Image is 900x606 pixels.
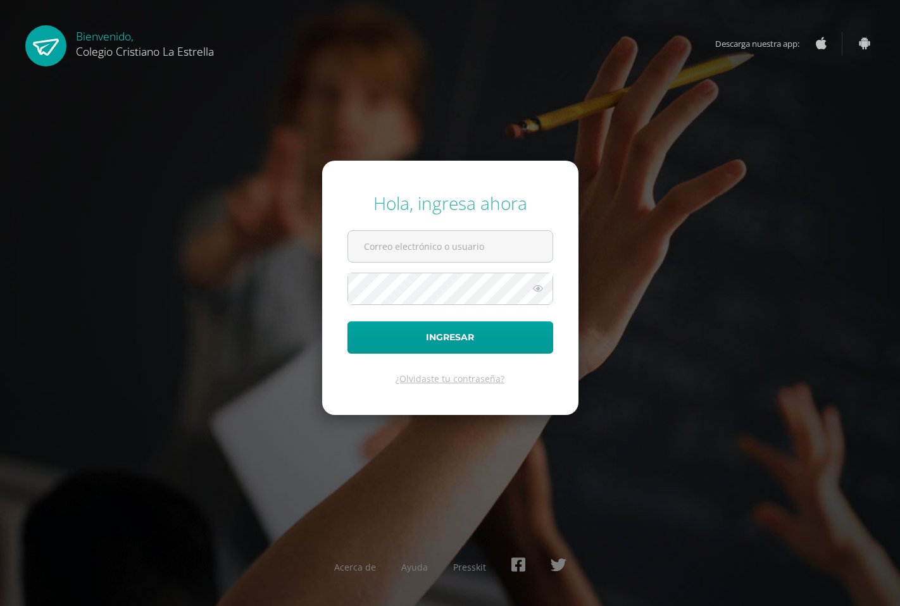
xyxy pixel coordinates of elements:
[76,25,214,59] div: Bienvenido,
[334,561,376,573] a: Acerca de
[347,321,553,354] button: Ingresar
[715,32,812,56] span: Descarga nuestra app:
[348,231,553,262] input: Correo electrónico o usuario
[453,561,486,573] a: Presskit
[401,561,428,573] a: Ayuda
[396,373,504,385] a: ¿Olvidaste tu contraseña?
[76,44,214,59] span: Colegio Cristiano La Estrella
[347,191,553,215] div: Hola, ingresa ahora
